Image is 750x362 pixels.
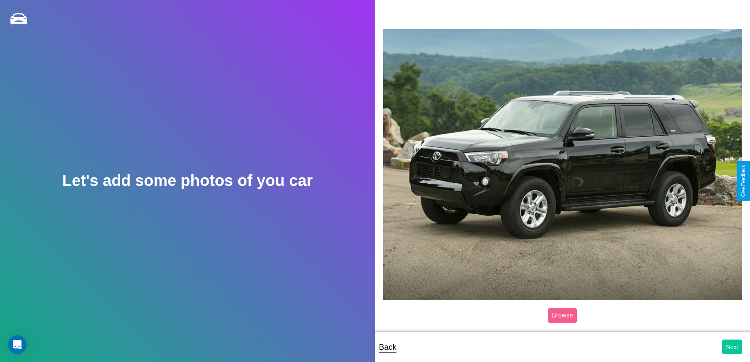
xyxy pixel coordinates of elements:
iframe: Intercom live chat [8,335,27,354]
div: Give Feedback [741,165,746,197]
label: Browse [548,308,577,323]
button: Next [722,340,742,354]
img: posted [383,29,743,300]
h2: Let's add some photos of you car [62,172,313,189]
p: Back [379,340,396,354]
